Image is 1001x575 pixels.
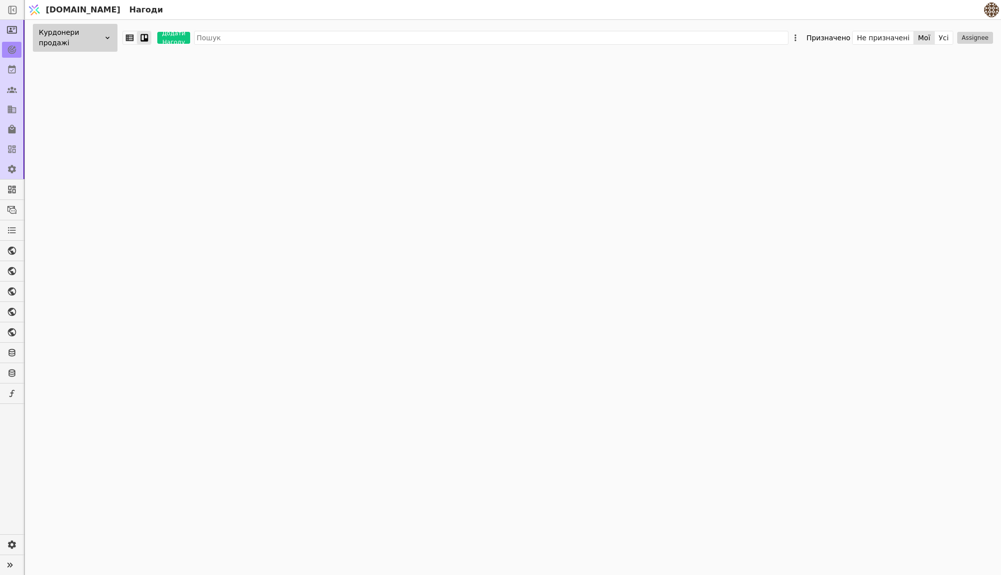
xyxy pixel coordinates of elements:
input: Пошук [194,31,788,45]
a: [DOMAIN_NAME] [25,0,125,19]
img: 4183bec8f641d0a1985368f79f6ed469 [984,2,999,17]
button: Додати Нагоду [157,32,190,44]
a: Додати Нагоду [151,32,190,44]
button: Усі [935,31,953,45]
h2: Нагоди [125,4,163,16]
button: Assignee [957,32,993,44]
div: Курдонери продажі [33,24,117,52]
button: Мої [914,31,935,45]
button: Не призначені [853,31,914,45]
div: Призначено [806,31,850,45]
span: [DOMAIN_NAME] [46,4,120,16]
img: Logo [27,0,42,19]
